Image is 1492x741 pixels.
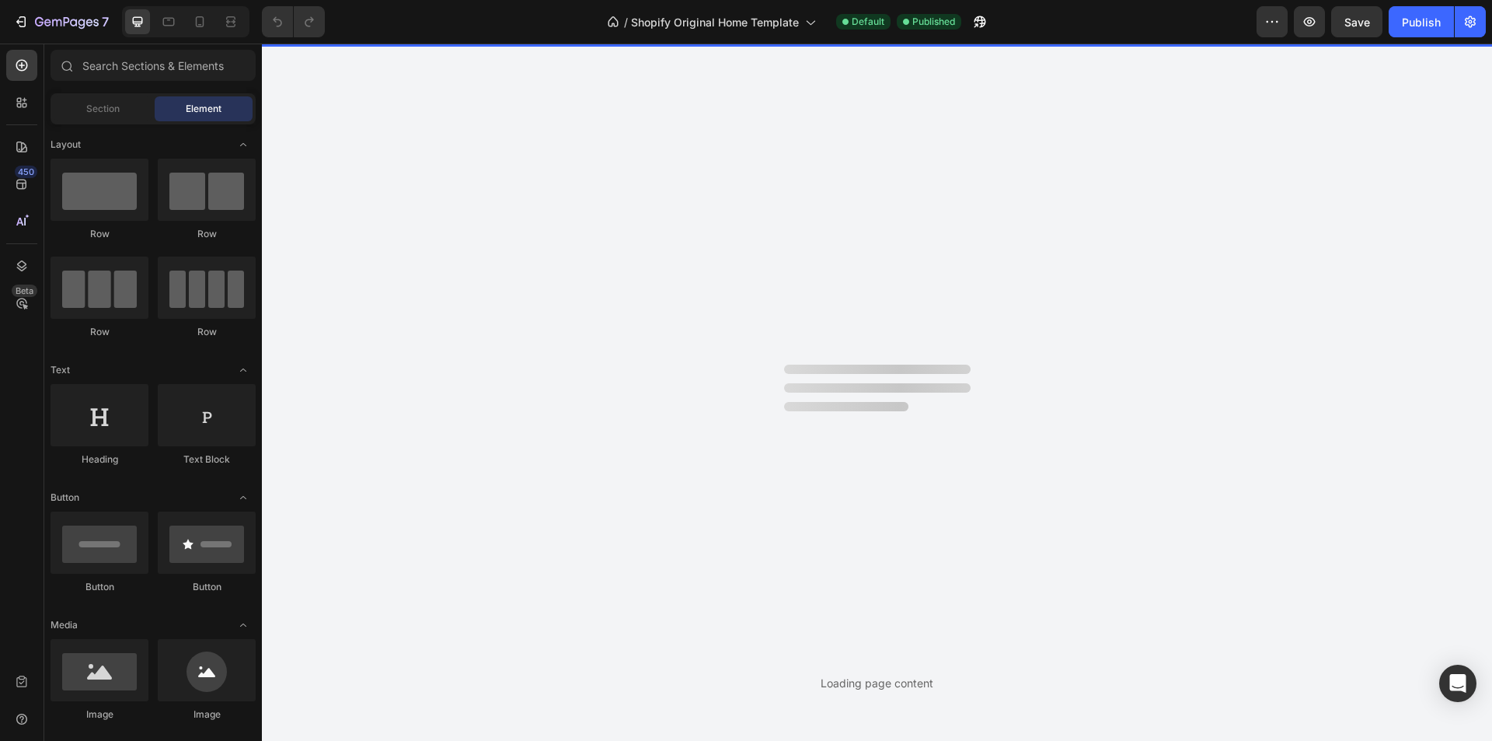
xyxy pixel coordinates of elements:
p: 7 [102,12,109,31]
span: Toggle open [231,358,256,383]
div: Beta [12,285,37,297]
div: Row [158,227,256,241]
div: Undo/Redo [262,6,325,37]
div: Row [51,227,148,241]
span: Text [51,363,70,377]
span: Element [186,102,221,116]
div: Row [158,325,256,339]
div: Row [51,325,148,339]
div: Publish [1402,14,1441,30]
span: Save [1344,16,1370,29]
div: Button [158,580,256,594]
div: Text Block [158,453,256,467]
span: Button [51,491,79,505]
span: Shopify Original Home Template [631,14,799,30]
div: Button [51,580,148,594]
input: Search Sections & Elements [51,50,256,81]
span: / [624,14,628,30]
div: Image [158,708,256,722]
span: Section [86,102,120,116]
span: Toggle open [231,613,256,638]
div: Open Intercom Messenger [1439,665,1476,702]
button: Save [1331,6,1382,37]
span: Toggle open [231,132,256,157]
div: 450 [15,166,37,178]
span: Media [51,618,78,632]
button: Publish [1389,6,1454,37]
div: Image [51,708,148,722]
span: Layout [51,138,81,152]
div: Heading [51,453,148,467]
div: Loading page content [821,675,933,691]
span: Published [912,15,955,29]
span: Toggle open [231,485,256,510]
span: Default [852,15,884,29]
button: 7 [6,6,116,37]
